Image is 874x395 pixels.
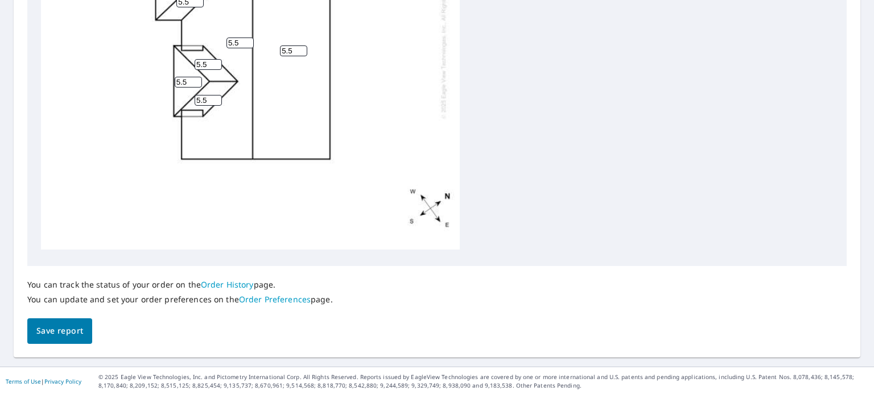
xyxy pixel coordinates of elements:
p: You can track the status of your order on the page. [27,280,333,290]
a: Order Preferences [239,294,311,305]
p: You can update and set your order preferences on the page. [27,294,333,305]
span: Save report [36,324,83,338]
a: Order History [201,279,254,290]
p: © 2025 Eagle View Technologies, Inc. and Pictometry International Corp. All Rights Reserved. Repo... [98,373,868,390]
a: Terms of Use [6,377,41,385]
button: Save report [27,318,92,344]
p: | [6,378,81,385]
a: Privacy Policy [44,377,81,385]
